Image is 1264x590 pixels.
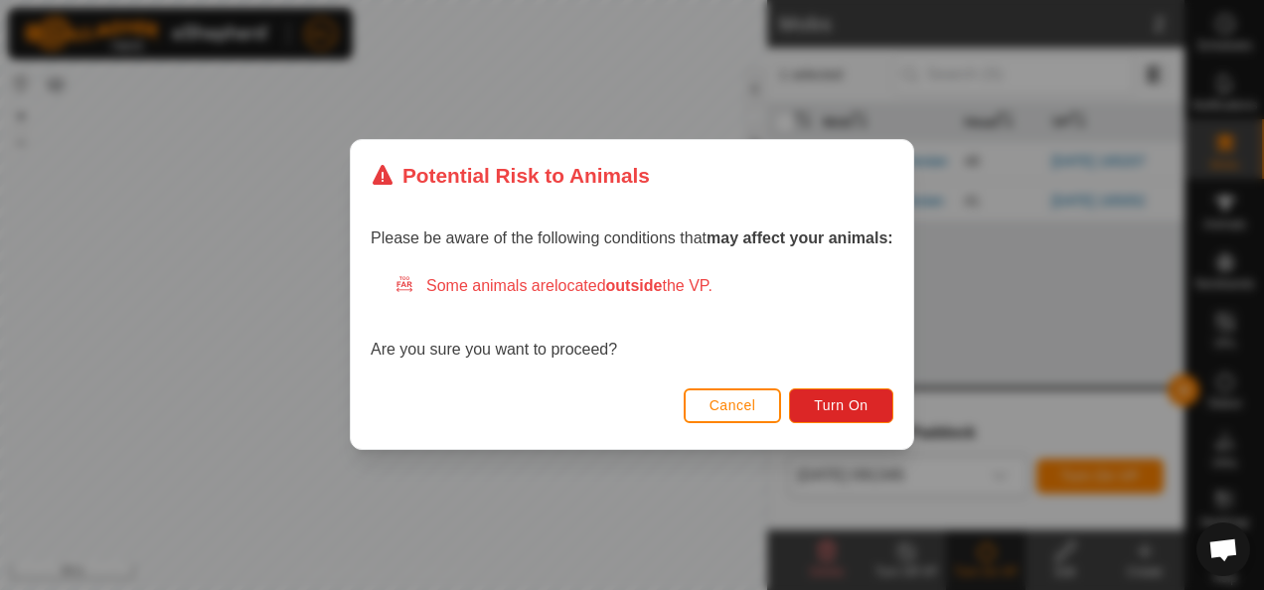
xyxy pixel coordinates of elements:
[371,230,893,247] span: Please be aware of the following conditions that
[554,278,712,295] span: located the VP.
[790,388,893,423] button: Turn On
[1196,522,1250,576] div: Open chat
[710,398,756,414] span: Cancel
[707,230,893,247] strong: may affect your animals:
[395,275,893,299] div: Some animals are
[684,388,782,423] button: Cancel
[371,275,893,363] div: Are you sure you want to proceed?
[815,398,869,414] span: Turn On
[606,278,663,295] strong: outside
[371,160,650,191] div: Potential Risk to Animals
